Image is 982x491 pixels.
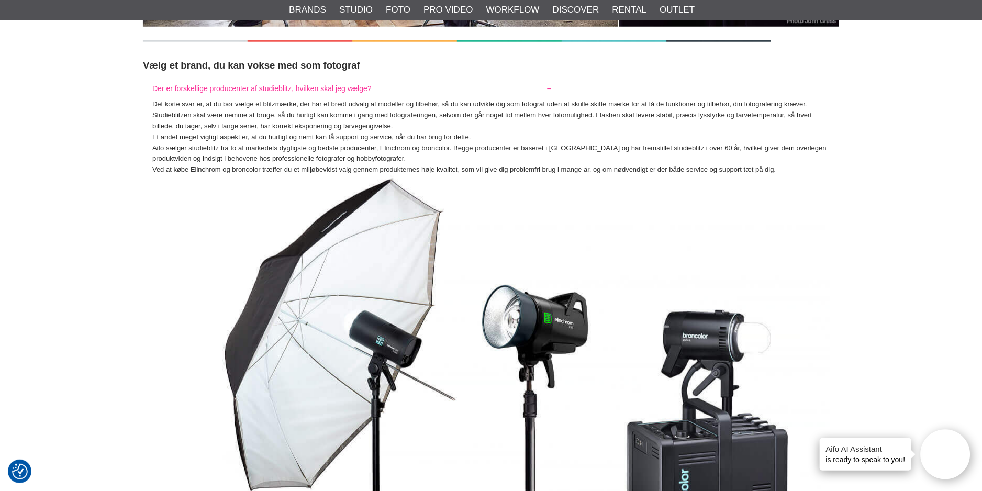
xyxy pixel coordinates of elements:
[143,60,360,71] strong: Vælg et brand, du kan vokse med som fotograf
[386,3,410,17] a: Foto
[152,143,830,175] p: Aifo sælger studieblitz fra to af markedets dygtigste og bedste producenter, Elinchrom og broncol...
[486,3,540,17] a: Workflow
[826,443,906,454] h4: Aifo AI Assistant
[152,99,830,142] p: Det korte svar er, at du bør vælge et blitzmærke, der har et bredt udvalg af modeller og tilbehør...
[553,3,599,17] a: Discover
[612,3,646,17] a: Rental
[339,3,373,17] a: Studio
[143,79,561,93] button: Der er forskellige producenter af studieblitz, hvilken skal jeg vælge?
[660,3,695,17] a: Outlet
[820,438,912,471] div: is ready to speak to you!
[423,3,473,17] a: Pro Video
[289,3,326,17] a: Brands
[12,462,28,481] button: Samtykkepræferencer
[12,464,28,479] img: Revisit consent button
